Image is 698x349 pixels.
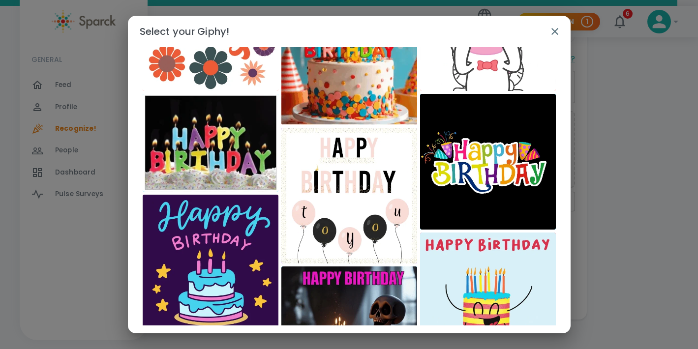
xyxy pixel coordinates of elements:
[128,16,571,47] h2: Select your Giphy!
[143,195,278,330] img: Happy Birthday GIF by Heather Roberts
[143,94,278,192] img: Text gif. Rainbow-colored candles atop a sprinkled cake with the flames rising up and down, readi...
[420,94,556,230] img: Text gif. The text, "Happy Birthday," written in bright colors on a black background, party horns...
[281,128,417,263] img: Text gif. Four pink and black balloons with a black candle on them float up and down. Text, “Happ...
